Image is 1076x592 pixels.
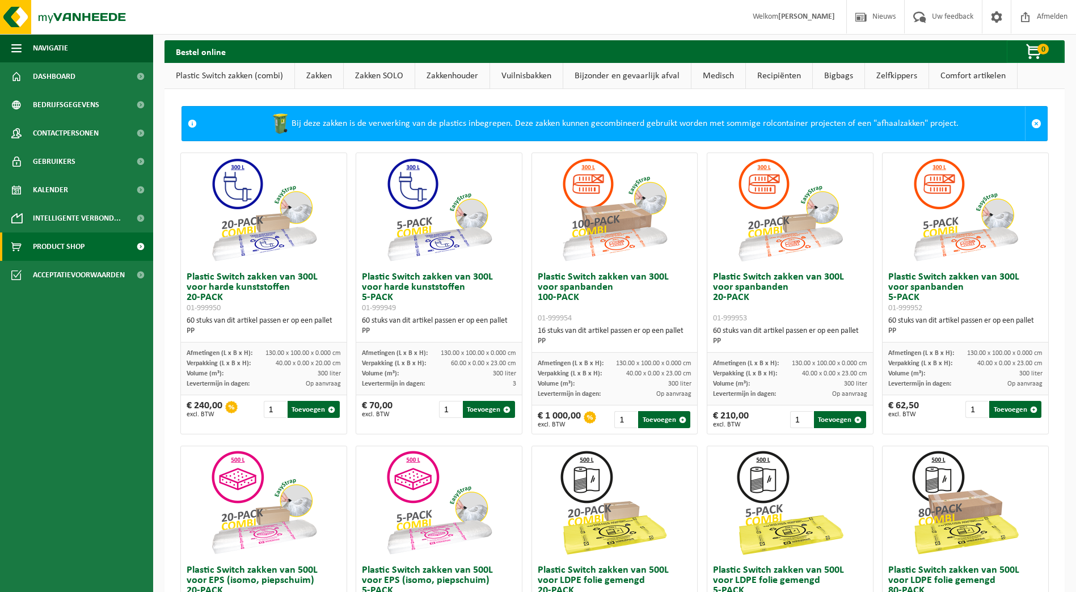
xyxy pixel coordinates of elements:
a: Medisch [691,63,745,89]
span: 130.00 x 100.00 x 0.000 cm [967,350,1043,357]
span: 130.00 x 100.00 x 0.000 cm [616,360,691,367]
img: 01-999963 [733,446,847,560]
span: Kalender [33,176,68,204]
span: Afmetingen (L x B x H): [362,350,428,357]
img: 01-999954 [558,153,671,267]
a: Vuilnisbakken [490,63,563,89]
span: Volume (m³): [187,370,223,377]
button: 0 [1007,40,1064,63]
span: Volume (m³): [538,380,575,387]
span: 01-999949 [362,304,396,312]
a: Zelfkippers [865,63,929,89]
span: Dashboard [33,62,75,91]
span: 40.00 x 0.00 x 20.00 cm [276,360,341,367]
span: Afmetingen (L x B x H): [713,360,779,367]
span: Verpakking (L x B x H): [888,360,952,367]
h3: Plastic Switch zakken van 300L voor harde kunststoffen 5-PACK [362,272,516,313]
span: Intelligente verbond... [33,204,121,232]
span: Op aanvraag [306,380,341,387]
div: € 70,00 [362,401,393,418]
strong: [PERSON_NAME] [778,12,835,21]
input: 1 [439,401,462,418]
span: Product Shop [33,232,85,261]
span: Levertermijn in dagen: [362,380,425,387]
h3: Plastic Switch zakken van 300L voor spanbanden 5-PACK [888,272,1043,313]
span: Op aanvraag [1007,380,1043,387]
span: 130.00 x 100.00 x 0.000 cm [441,350,516,357]
span: 01-999954 [538,314,572,323]
span: Afmetingen (L x B x H): [187,350,252,357]
div: PP [538,336,692,346]
span: 130.00 x 100.00 x 0.000 cm [265,350,341,357]
a: Zakken [295,63,343,89]
span: 300 liter [668,380,691,387]
button: Toevoegen [288,401,340,418]
span: excl. BTW [538,421,581,428]
span: 01-999953 [713,314,747,323]
img: 01-999955 [382,446,496,560]
a: Zakken SOLO [344,63,415,89]
div: Bij deze zakken is de verwerking van de plastics inbegrepen. Deze zakken kunnen gecombineerd gebr... [202,107,1025,141]
span: excl. BTW [362,411,393,418]
span: excl. BTW [713,421,749,428]
a: Plastic Switch zakken (combi) [164,63,294,89]
button: Toevoegen [814,411,866,428]
span: 40.00 x 0.00 x 23.00 cm [626,370,691,377]
span: 01-999950 [187,304,221,312]
img: 01-999950 [207,153,320,267]
button: Toevoegen [638,411,690,428]
a: Comfort artikelen [929,63,1017,89]
div: € 1 000,00 [538,411,581,428]
a: Bigbags [813,63,864,89]
input: 1 [965,401,988,418]
span: 300 liter [493,370,516,377]
h3: Plastic Switch zakken van 300L voor spanbanden 20-PACK [713,272,867,323]
img: 01-999956 [207,446,320,560]
input: 1 [614,411,637,428]
span: Verpakking (L x B x H): [362,360,426,367]
div: 60 stuks van dit artikel passen er op een pallet [888,316,1043,336]
span: Bedrijfsgegevens [33,91,99,119]
span: 40.00 x 0.00 x 23.00 cm [802,370,867,377]
div: 60 stuks van dit artikel passen er op een pallet [713,326,867,346]
div: 16 stuks van dit artikel passen er op een pallet [538,326,692,346]
span: excl. BTW [187,411,222,418]
span: Afmetingen (L x B x H): [888,350,954,357]
span: Volume (m³): [888,370,925,377]
img: 01-999949 [382,153,496,267]
span: Levertermijn in dagen: [888,380,951,387]
span: excl. BTW [888,411,919,418]
span: Volume (m³): [713,380,750,387]
a: Sluit melding [1025,107,1047,141]
span: 0 [1037,44,1049,54]
div: PP [713,336,867,346]
span: Contactpersonen [33,119,99,147]
h3: Plastic Switch zakken van 300L voor harde kunststoffen 20-PACK [187,272,341,313]
img: 01-999964 [558,446,671,560]
span: Volume (m³): [362,370,399,377]
span: Verpakking (L x B x H): [187,360,251,367]
img: 01-999968 [909,446,1022,560]
span: 300 liter [844,380,867,387]
div: 60 stuks van dit artikel passen er op een pallet [362,316,516,336]
div: 60 stuks van dit artikel passen er op een pallet [187,316,341,336]
span: 40.00 x 0.00 x 23.00 cm [977,360,1043,367]
span: Op aanvraag [832,391,867,398]
div: € 62,50 [888,401,919,418]
h3: Plastic Switch zakken van 300L voor spanbanden 100-PACK [538,272,692,323]
div: PP [362,326,516,336]
a: Recipiënten [746,63,812,89]
span: Levertermijn in dagen: [187,380,250,387]
h2: Bestel online [164,40,237,62]
span: 300 liter [318,370,341,377]
span: Afmetingen (L x B x H): [538,360,604,367]
span: 130.00 x 100.00 x 0.000 cm [792,360,867,367]
span: Levertermijn in dagen: [713,391,776,398]
img: WB-0240-HPE-GN-50.png [269,112,292,135]
a: Zakkenhouder [415,63,490,89]
span: Verpakking (L x B x H): [713,370,777,377]
span: Levertermijn in dagen: [538,391,601,398]
img: 01-999952 [909,153,1022,267]
div: PP [187,326,341,336]
span: 300 liter [1019,370,1043,377]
